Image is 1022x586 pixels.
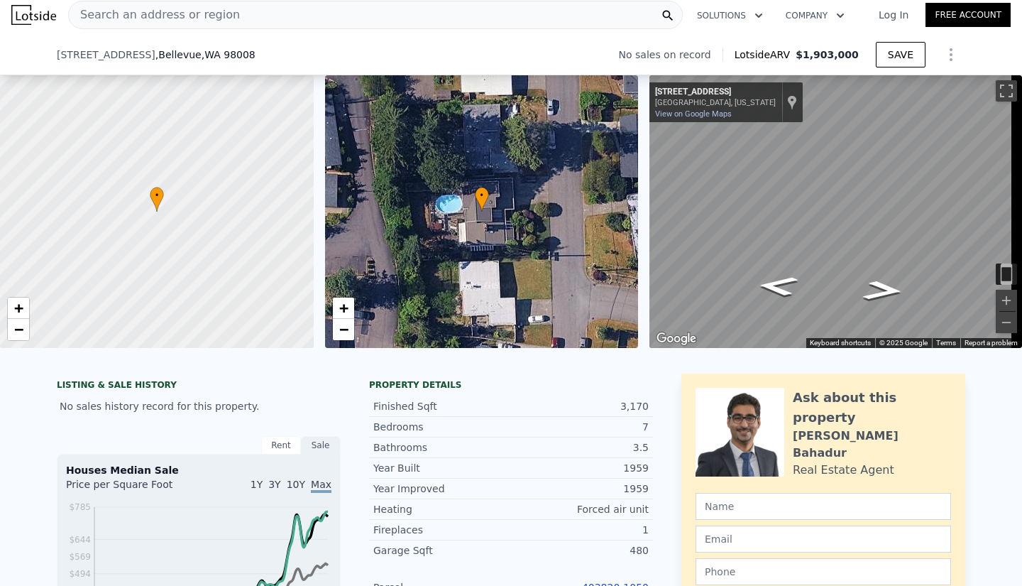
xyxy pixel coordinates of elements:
[373,482,511,496] div: Year Improved
[740,271,815,301] path: Go South, 160th Ave NE
[373,502,511,516] div: Heating
[996,80,1017,102] button: Toggle fullscreen view
[373,420,511,434] div: Bedrooms
[793,428,951,462] div: [PERSON_NAME] Bahadur
[66,477,199,500] div: Price per Square Foot
[8,298,29,319] a: Zoom in
[251,479,263,490] span: 1Y
[879,339,928,347] span: © 2025 Google
[846,276,921,305] path: Go North, 160th Ave NE
[333,298,354,319] a: Zoom in
[996,312,1017,333] button: Zoom out
[69,552,91,562] tspan: $569
[475,189,489,202] span: •
[369,379,653,391] div: Property details
[511,461,649,475] div: 1959
[696,526,951,553] input: Email
[333,319,354,340] a: Zoom out
[511,543,649,558] div: 480
[57,48,155,62] span: [STREET_ADDRESS]
[69,535,91,545] tspan: $644
[373,440,511,455] div: Bathrooms
[511,482,649,496] div: 1959
[796,49,859,60] span: $1,903,000
[965,339,1018,347] a: Report a problem
[69,6,240,23] span: Search an address or region
[57,379,341,394] div: LISTING & SALE HISTORY
[69,569,91,579] tspan: $494
[511,440,649,455] div: 3.5
[373,523,511,537] div: Fireplaces
[57,394,341,419] div: No sales history record for this property.
[653,330,700,348] img: Google
[150,187,164,212] div: •
[619,48,722,62] div: No sales on record
[936,339,956,347] a: Terms (opens in new tab)
[155,48,255,62] span: , Bellevue
[69,502,91,512] tspan: $785
[649,75,1022,348] div: Street View
[301,436,341,455] div: Sale
[649,75,1022,348] div: Map
[11,5,56,25] img: Lotside
[311,479,331,493] span: Max
[996,290,1017,311] button: Zoom in
[696,493,951,520] input: Name
[14,299,23,317] span: +
[787,94,797,110] a: Show location on map
[8,319,29,340] a: Zoom out
[686,3,774,28] button: Solutions
[511,420,649,434] div: 7
[655,109,732,119] a: View on Google Maps
[937,40,965,69] button: Show Options
[925,3,1011,27] a: Free Account
[876,42,925,67] button: SAVE
[655,87,776,98] div: [STREET_ADDRESS]
[202,49,255,60] span: , WA 98008
[511,399,649,413] div: 3,170
[696,558,951,585] input: Phone
[150,189,164,202] span: •
[339,320,348,338] span: −
[373,399,511,413] div: Finished Sqft
[66,463,331,477] div: Houses Median Sale
[14,320,23,338] span: −
[653,330,700,348] a: Open this area in Google Maps (opens a new window)
[511,523,649,537] div: 1
[373,461,511,475] div: Year Built
[339,299,348,317] span: +
[996,264,1017,285] button: Toggle motion tracking
[655,98,776,107] div: [GEOGRAPHIC_DATA], [US_STATE]
[735,48,796,62] span: Lotside ARV
[287,479,305,490] span: 10Y
[373,543,511,558] div: Garage Sqft
[793,462,894,479] div: Real Estate Agent
[793,388,951,428] div: Ask about this property
[268,479,280,490] span: 3Y
[511,502,649,516] div: Forced air unit
[261,436,301,455] div: Rent
[475,187,489,212] div: •
[810,338,871,348] button: Keyboard shortcuts
[862,8,925,22] a: Log In
[774,3,856,28] button: Company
